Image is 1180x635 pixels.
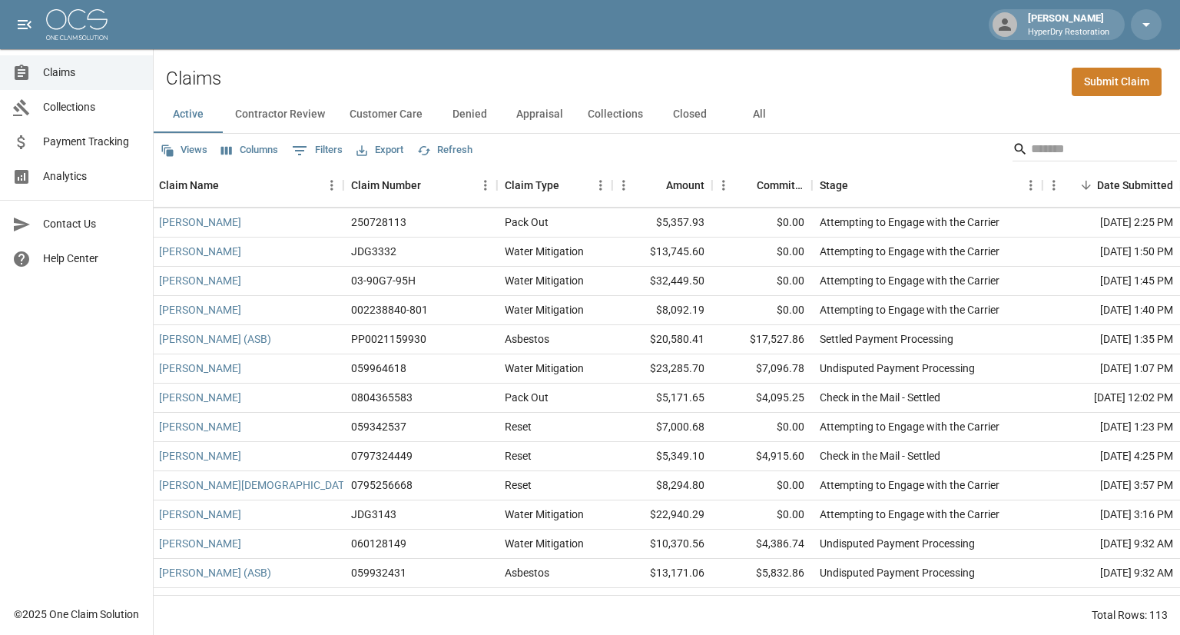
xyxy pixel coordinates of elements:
div: Pack Out [505,214,549,230]
p: HyperDry Restoration [1028,26,1109,39]
button: Menu [474,174,497,197]
button: Views [157,138,211,162]
span: Analytics [43,168,141,185]
div: $5,832.86 [712,559,812,588]
div: Water Mitigation [505,594,584,610]
div: 0797324449 [351,448,413,464]
div: JDG3332 [351,244,396,259]
div: Search [1013,137,1177,165]
button: Sort [219,175,240,196]
a: [PERSON_NAME] [159,302,241,317]
div: Attempting to Engage with the Carrier [820,419,999,434]
div: Water Mitigation [505,273,584,288]
div: $4,386.74 [712,530,812,559]
button: Select columns [217,138,282,162]
div: Water Mitigation [505,507,584,522]
div: $5,349.10 [612,442,712,471]
div: Claim Number [343,164,497,207]
button: Sort [848,175,870,196]
div: $13,171.06 [612,559,712,588]
div: Attempting to Engage with the Carrier [820,302,999,317]
div: Claim Type [497,164,612,207]
div: $22,940.29 [612,500,712,530]
div: $8,092.19 [612,296,712,325]
button: Customer Care [337,96,435,133]
div: $0.00 [712,413,812,442]
div: Water Mitigation [505,536,584,551]
div: Attempting to Engage with the Carrier [820,214,999,230]
div: Committed Amount [712,164,812,207]
a: [PERSON_NAME] [159,536,241,551]
div: Check in the Mail - Settled [820,448,940,464]
div: Pack Out [505,390,549,405]
div: Amount [666,164,704,207]
a: [PERSON_NAME][DEMOGRAPHIC_DATA] [159,477,353,493]
div: 059932431 [351,565,406,580]
button: Contractor Review [223,96,337,133]
div: 0795256668 [351,477,413,493]
button: Sort [1076,175,1097,196]
div: Committed Amount [757,164,804,207]
div: Attempting to Engage with the Carrier [820,244,999,259]
button: Denied [435,96,504,133]
div: dynamic tabs [154,96,1180,133]
span: Payment Tracking [43,134,141,150]
div: $11,650.00 [712,588,812,617]
div: Claim Name [151,164,343,207]
div: 059964618 [351,361,406,376]
div: Undisputed Payment Processing [820,565,975,580]
div: $17,527.86 [712,325,812,354]
div: Attempting to Engage with the Carrier [820,477,999,493]
div: Reset [505,419,532,434]
div: $7,096.78 [712,354,812,384]
div: 059932431 [351,594,406,610]
div: Stage [820,164,848,207]
h2: Claims [166,68,221,90]
button: Closed [655,96,724,133]
button: Sort [421,175,442,196]
a: [PERSON_NAME] [159,214,241,230]
div: 002238840-801 [351,302,428,317]
button: Appraisal [504,96,575,133]
div: 059342537 [351,419,406,434]
span: Help Center [43,251,141,267]
div: Claim Number [351,164,421,207]
div: Attempting to Engage with the Carrier [820,273,999,288]
div: $5,171.65 [612,384,712,413]
div: Asbestos [505,565,549,580]
div: Water Mitigation [505,244,584,259]
div: $8,294.80 [612,471,712,500]
div: 0804365583 [351,390,413,405]
button: Menu [612,174,635,197]
div: Claim Type [505,164,559,207]
a: [PERSON_NAME] [159,448,241,464]
div: $0.00 [712,296,812,325]
div: Settled Payment Processing [820,331,953,347]
div: 03-90G7-95H [351,273,416,288]
button: Sort [559,175,581,196]
button: Sort [735,175,757,196]
div: JDG3143 [351,507,396,522]
div: $5,357.93 [612,208,712,238]
div: Check in the Mail - Settled [820,390,940,405]
div: Stage [812,164,1042,207]
div: $13,745.60 [612,238,712,267]
div: Undisputed Payment Processing [820,536,975,551]
img: ocs-logo-white-transparent.png [46,9,108,40]
div: $16,741.42 [612,588,712,617]
div: 060128149 [351,536,406,551]
a: [PERSON_NAME] [159,419,241,434]
div: $10,370.56 [612,530,712,559]
div: 250728113 [351,214,406,230]
div: Total Rows: 113 [1092,607,1168,623]
button: Show filters [288,138,346,163]
div: Reset [505,477,532,493]
div: $0.00 [712,500,812,530]
div: $4,095.25 [712,384,812,413]
span: Contact Us [43,216,141,232]
a: [PERSON_NAME] (ASB) [159,331,271,347]
div: $4,915.60 [712,442,812,471]
a: [PERSON_NAME] [159,244,241,259]
a: [PERSON_NAME] [159,594,241,610]
button: Menu [320,174,343,197]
